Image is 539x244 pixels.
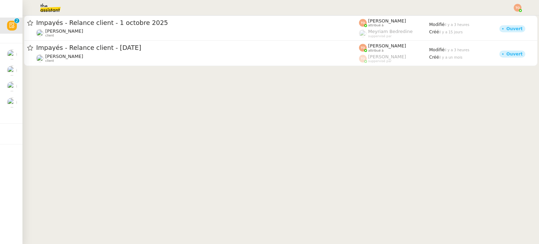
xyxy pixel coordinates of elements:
app-user-label: attribué à [359,18,429,27]
span: [PERSON_NAME] [45,28,83,34]
img: users%2FlYQRlXr5PqQcMLrwReJQXYQRRED2%2Favatar%2F8da5697c-73dd-43c4-b23a-af95f04560b4 [7,81,17,91]
img: svg [359,19,367,27]
img: svg [359,55,367,62]
span: Impayés - Relance client - [DATE] [36,45,359,51]
div: Ouvert [506,27,523,31]
img: svg [514,4,521,12]
app-user-detailed-label: client [36,54,359,63]
nz-badge-sup: 2 [14,18,19,23]
span: [PERSON_NAME] [45,54,83,59]
span: il y a 3 heures [445,48,470,52]
img: users%2FaellJyylmXSg4jqeVbanehhyYJm1%2Favatar%2Fprofile-pic%20(4).png [359,29,367,37]
span: client [45,34,54,38]
app-user-label: suppervisé par [359,29,429,38]
span: Impayés - Relance client - 1 octobre 2025 [36,20,359,26]
span: il y a un mois [439,55,463,59]
span: attribué à [368,24,384,27]
img: users%2FlYQRlXr5PqQcMLrwReJQXYQRRED2%2Favatar%2F8da5697c-73dd-43c4-b23a-af95f04560b4 [36,54,44,62]
span: Modifié [429,47,445,52]
span: Créé [429,29,439,34]
img: users%2FlYQRlXr5PqQcMLrwReJQXYQRRED2%2Favatar%2F8da5697c-73dd-43c4-b23a-af95f04560b4 [36,29,44,37]
img: users%2FlYQRlXr5PqQcMLrwReJQXYQRRED2%2Favatar%2F8da5697c-73dd-43c4-b23a-af95f04560b4 [7,66,17,75]
span: il y a 15 jours [439,30,463,34]
span: Meyriam Bedredine [368,29,413,34]
app-user-label: attribué à [359,43,429,52]
app-user-detailed-label: client [36,28,359,38]
span: suppervisé par [368,34,392,38]
img: svg [359,44,367,52]
span: suppervisé par [368,59,392,63]
span: il y a 3 heures [445,23,470,27]
span: [PERSON_NAME] [368,18,406,24]
img: users%2Fvjxz7HYmGaNTSE4yF5W2mFwJXra2%2Favatar%2Ff3aef901-807b-4123-bf55-4aed7c5d6af5 [7,98,17,107]
p: 2 [15,18,18,25]
img: users%2F9mvJqJUvllffspLsQzytnd0Nt4c2%2Favatar%2F82da88e3-d90d-4e39-b37d-dcb7941179ae [7,50,17,59]
span: [PERSON_NAME] [368,54,406,59]
span: [PERSON_NAME] [368,43,406,48]
span: client [45,59,54,63]
div: Ouvert [506,52,523,56]
span: attribué à [368,49,384,53]
span: Créé [429,55,439,60]
span: Modifié [429,22,445,27]
app-user-label: suppervisé par [359,54,429,63]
